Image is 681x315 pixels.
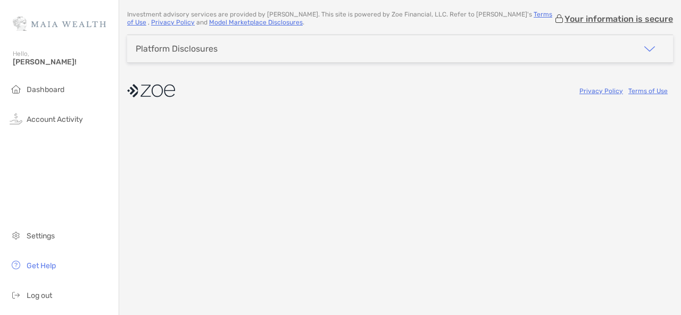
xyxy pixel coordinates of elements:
img: settings icon [10,229,22,242]
span: Dashboard [27,85,64,94]
img: household icon [10,82,22,95]
img: Zoe Logo [13,4,106,43]
span: Log out [27,291,52,300]
img: icon arrow [643,43,656,55]
div: Platform Disclosures [136,44,218,54]
span: [PERSON_NAME]! [13,57,112,67]
a: Terms of Use [127,11,552,26]
img: company logo [127,79,175,103]
span: Account Activity [27,115,83,124]
a: Privacy Policy [579,87,623,95]
p: Investment advisory services are provided by [PERSON_NAME] . This site is powered by Zoe Financia... [127,11,554,27]
img: get-help icon [10,259,22,271]
img: activity icon [10,112,22,125]
span: Get Help [27,261,56,270]
p: Your information is secure [564,14,673,24]
img: logout icon [10,288,22,301]
a: Privacy Policy [151,19,195,26]
span: Settings [27,231,55,241]
a: Terms of Use [628,87,668,95]
a: Model Marketplace Disclosures [209,19,303,26]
